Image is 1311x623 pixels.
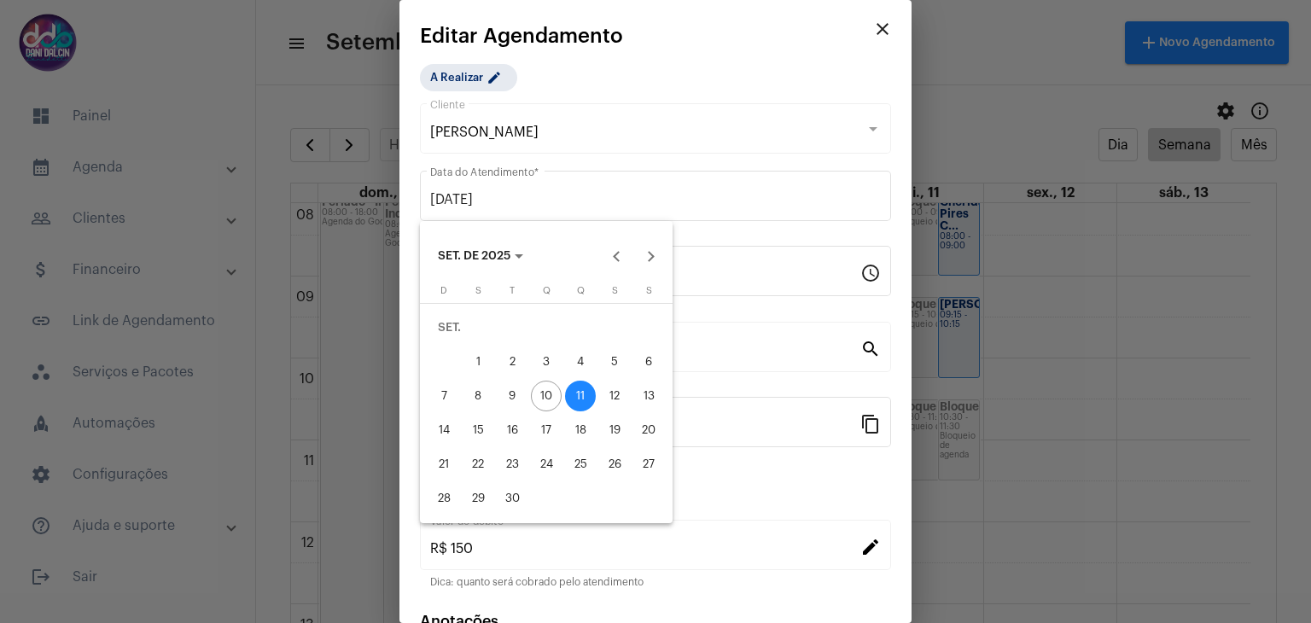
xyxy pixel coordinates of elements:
button: Previous month [600,240,634,274]
div: 20 [633,415,664,445]
button: 8 de setembro de 2025 [461,379,495,413]
div: 2 [497,346,527,377]
button: 15 de setembro de 2025 [461,413,495,447]
button: 27 de setembro de 2025 [632,447,666,481]
div: 21 [428,449,459,480]
span: Q [543,286,551,295]
div: 19 [599,415,630,445]
button: 20 de setembro de 2025 [632,413,666,447]
div: 13 [633,381,664,411]
div: 26 [599,449,630,480]
button: 9 de setembro de 2025 [495,379,529,413]
button: 18 de setembro de 2025 [563,413,597,447]
button: 2 de setembro de 2025 [495,345,529,379]
button: 19 de setembro de 2025 [597,413,632,447]
span: D [440,286,447,295]
button: 16 de setembro de 2025 [495,413,529,447]
button: Next month [634,240,668,274]
div: 1 [463,346,493,377]
div: 9 [497,381,527,411]
button: 1 de setembro de 2025 [461,345,495,379]
span: SET. DE 2025 [438,251,510,263]
button: 14 de setembro de 2025 [427,413,461,447]
span: S [475,286,481,295]
div: 8 [463,381,493,411]
button: 24 de setembro de 2025 [529,447,563,481]
div: 14 [428,415,459,445]
div: 25 [565,449,596,480]
button: 29 de setembro de 2025 [461,481,495,515]
div: 29 [463,483,493,514]
div: 10 [531,381,562,411]
div: 11 [565,381,596,411]
div: 17 [531,415,562,445]
div: 24 [531,449,562,480]
div: 15 [463,415,493,445]
button: 25 de setembro de 2025 [563,447,597,481]
button: 17 de setembro de 2025 [529,413,563,447]
button: 26 de setembro de 2025 [597,447,632,481]
div: 3 [531,346,562,377]
button: 3 de setembro de 2025 [529,345,563,379]
button: 13 de setembro de 2025 [632,379,666,413]
div: 27 [633,449,664,480]
div: 4 [565,346,596,377]
span: T [510,286,515,295]
span: Q [577,286,585,295]
button: 12 de setembro de 2025 [597,379,632,413]
span: S [612,286,618,295]
button: 6 de setembro de 2025 [632,345,666,379]
button: 4 de setembro de 2025 [563,345,597,379]
div: 16 [497,415,527,445]
div: 30 [497,483,527,514]
button: 22 de setembro de 2025 [461,447,495,481]
div: 5 [599,346,630,377]
span: S [646,286,652,295]
div: 12 [599,381,630,411]
button: Choose month and year [424,240,537,274]
div: 28 [428,483,459,514]
div: 22 [463,449,493,480]
button: 5 de setembro de 2025 [597,345,632,379]
div: 6 [633,346,664,377]
button: 21 de setembro de 2025 [427,447,461,481]
div: 23 [497,449,527,480]
button: 28 de setembro de 2025 [427,481,461,515]
div: 18 [565,415,596,445]
div: 7 [428,381,459,411]
button: 23 de setembro de 2025 [495,447,529,481]
td: SET. [427,311,666,345]
button: 7 de setembro de 2025 [427,379,461,413]
button: 30 de setembro de 2025 [495,481,529,515]
button: 10 de setembro de 2025 [529,379,563,413]
button: 11 de setembro de 2025 [563,379,597,413]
